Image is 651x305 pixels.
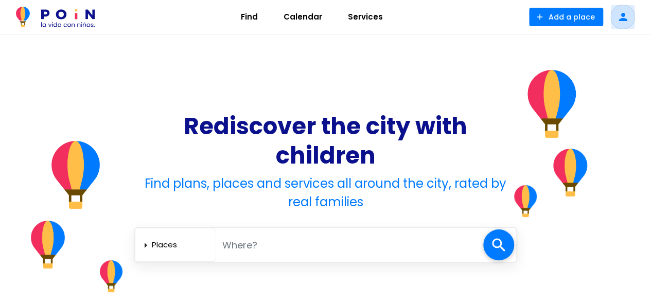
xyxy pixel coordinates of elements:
span: Services [343,9,388,25]
span: arrow_right [139,239,152,252]
a: Calendar [271,5,335,29]
select: arrow_right [152,237,212,254]
input: Where? [216,235,483,256]
span: Find [236,9,262,25]
a: Find [228,5,271,29]
h4: Find plans, places and services all around the city, rated by real families [134,174,517,211]
button: Add a place [529,8,603,26]
img: POiN [16,7,95,27]
span: Calendar [279,9,327,25]
a: Services [335,5,396,29]
h1: Rediscover the city with children [134,112,517,170]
